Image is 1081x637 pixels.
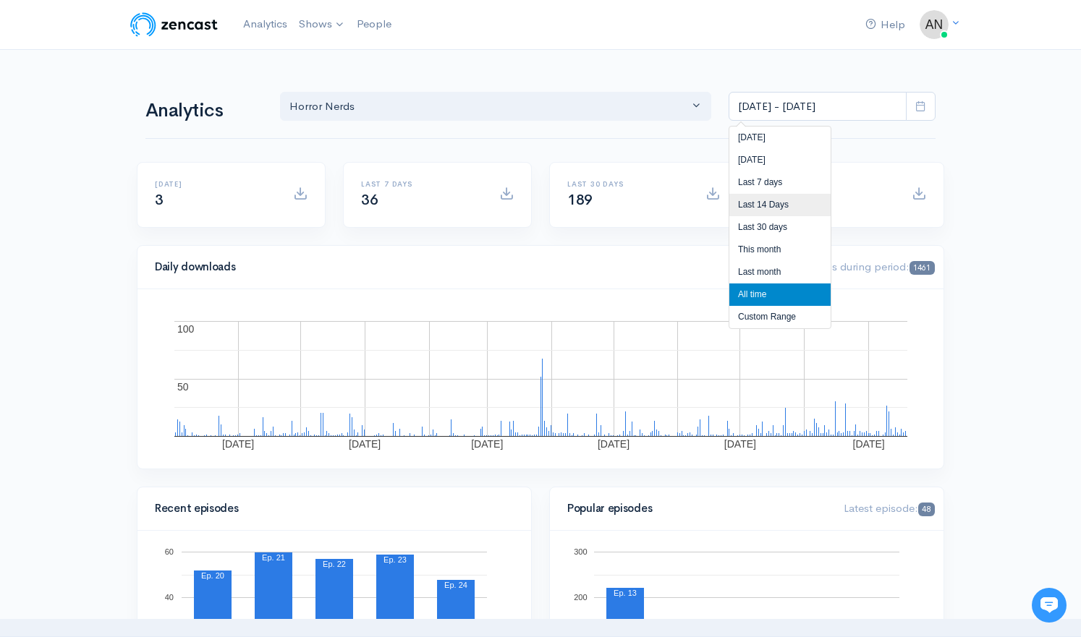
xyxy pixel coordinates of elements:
[567,503,826,515] h4: Popular episodes
[844,501,935,515] span: Latest episode:
[289,98,689,115] div: Horror Nerds
[773,180,894,188] h6: All time
[574,547,587,556] text: 300
[351,9,397,40] a: People
[598,438,629,450] text: [DATE]
[1032,588,1067,623] iframe: gist-messenger-bubble-iframe
[860,9,911,40] a: Help
[567,180,688,188] h6: Last 30 days
[361,180,482,188] h6: Last 7 days
[145,101,263,121] h1: Analytics
[729,261,831,283] li: Last month
[383,555,407,564] text: Ep. 23
[729,239,831,261] li: This month
[155,191,164,209] span: 3
[729,92,907,121] input: analytics date range selector
[781,260,935,273] span: Downloads during period:
[177,323,195,335] text: 100
[93,200,174,212] span: New conversation
[444,581,467,589] text: Ep. 24
[155,180,276,188] h6: [DATE]
[155,261,763,273] h4: Daily downloads
[729,283,831,306] li: All time
[567,191,593,209] span: 189
[574,593,587,602] text: 200
[22,192,267,221] button: New conversation
[361,191,378,209] span: 36
[614,589,637,597] text: Ep. 13
[724,438,756,450] text: [DATE]
[293,9,351,40] a: Shows
[280,92,711,121] button: Horror Nerds
[201,571,224,580] text: Ep. 20
[729,306,831,328] li: Custom Range
[920,10,949,39] img: ...
[42,272,258,301] input: Search articles
[729,194,831,216] li: Last 14 Days
[165,593,174,602] text: 40
[177,381,189,393] text: 50
[853,438,885,450] text: [DATE]
[222,438,254,450] text: [DATE]
[20,248,270,265] p: Find an answer quickly
[128,10,220,39] img: ZenCast Logo
[918,503,935,516] span: 48
[471,438,503,450] text: [DATE]
[165,547,174,556] text: 60
[22,70,268,93] h1: Hi 👋
[323,560,346,568] text: Ep. 22
[22,96,268,166] h2: Just let us know if you need anything and we'll be happy to help! 🙂
[237,9,293,40] a: Analytics
[729,171,831,194] li: Last 7 days
[729,127,831,149] li: [DATE]
[155,307,926,451] svg: A chart.
[155,503,505,515] h4: Recent episodes
[349,438,381,450] text: [DATE]
[910,261,935,275] span: 1461
[729,216,831,239] li: Last 30 days
[262,553,285,562] text: Ep. 21
[729,149,831,171] li: [DATE]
